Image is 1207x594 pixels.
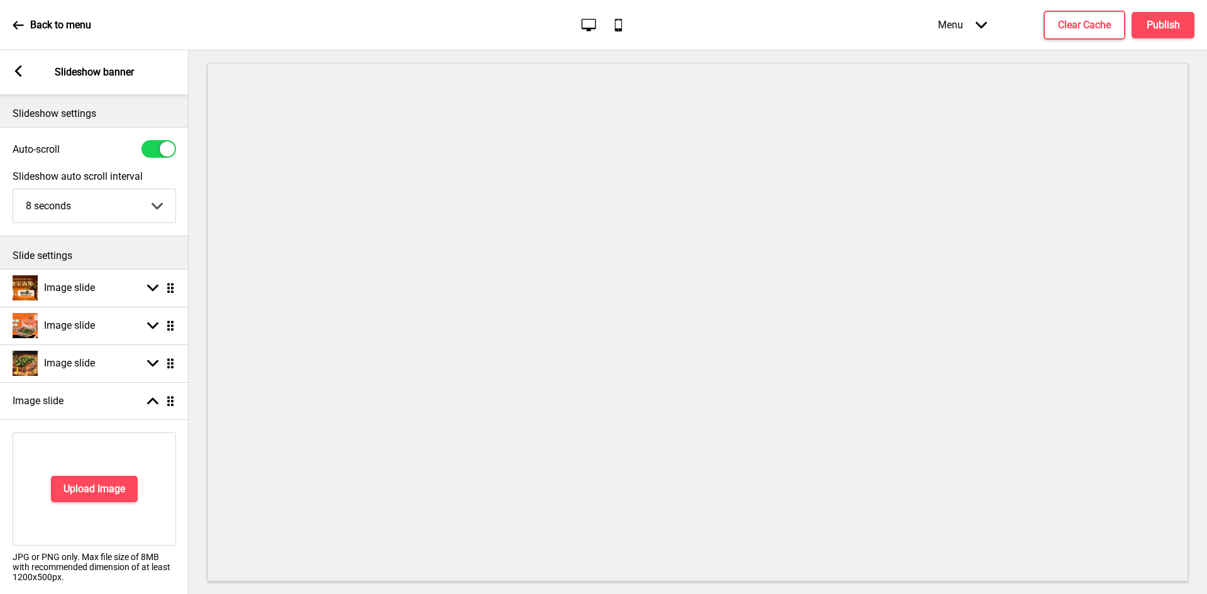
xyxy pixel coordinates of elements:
a: Back to menu [13,8,91,42]
label: Auto-scroll [13,143,60,155]
h4: Image slide [44,356,95,370]
button: Publish [1132,12,1194,38]
button: Clear Cache [1044,11,1125,40]
p: Slide settings [13,249,176,263]
p: Slideshow banner [55,65,134,79]
h4: Upload Image [63,482,125,496]
h4: Clear Cache [1058,18,1111,32]
p: JPG or PNG only. Max file size of 8MB with recommended dimension of at least 1200x500px. [13,552,176,582]
h4: Image slide [13,394,63,408]
p: Back to menu [30,18,91,32]
h4: Image slide [44,281,95,295]
h4: Image slide [44,319,95,333]
h4: Publish [1147,18,1180,32]
button: Upload Image [51,476,138,502]
div: Menu [925,6,1000,43]
label: Slideshow auto scroll interval [13,170,176,182]
p: Slideshow settings [13,107,176,121]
